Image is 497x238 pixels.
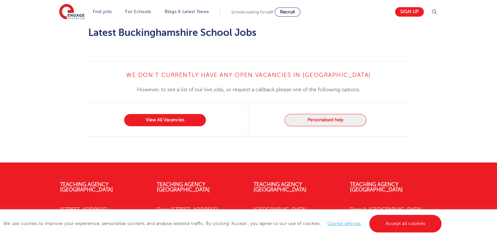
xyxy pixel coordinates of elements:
p: However, to see a list of our live jobs, or request a callback please one of the following options. [88,85,409,94]
button: Personalised help [285,114,366,126]
a: Teaching Agency [GEOGRAPHIC_DATA] [60,182,113,193]
span: Recruit [280,9,295,14]
a: View All Vacancies [124,114,206,126]
img: Engage Education [59,4,85,20]
a: Teaching Agency [GEOGRAPHIC_DATA] [157,182,210,193]
a: Find jobs [93,9,112,14]
a: Sign up [395,7,424,17]
span: Schools looking for staff [231,10,273,14]
h2: Latest Buckinghamshire School Jobs [88,27,409,38]
a: Recruit [275,7,300,17]
a: Blogs & Latest News [165,9,209,14]
a: Accept all cookies [369,215,442,232]
a: Cookie settings [327,221,361,226]
a: For Schools [125,9,151,14]
a: Teaching Agency [GEOGRAPHIC_DATA] [350,182,403,193]
a: Teaching Agency [GEOGRAPHIC_DATA] [254,182,306,193]
span: We use cookies to improve your experience, personalise content, and analyse website traffic. By c... [3,221,443,226]
h4: We don’t currently have any open vacancies in [GEOGRAPHIC_DATA] [88,71,409,79]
